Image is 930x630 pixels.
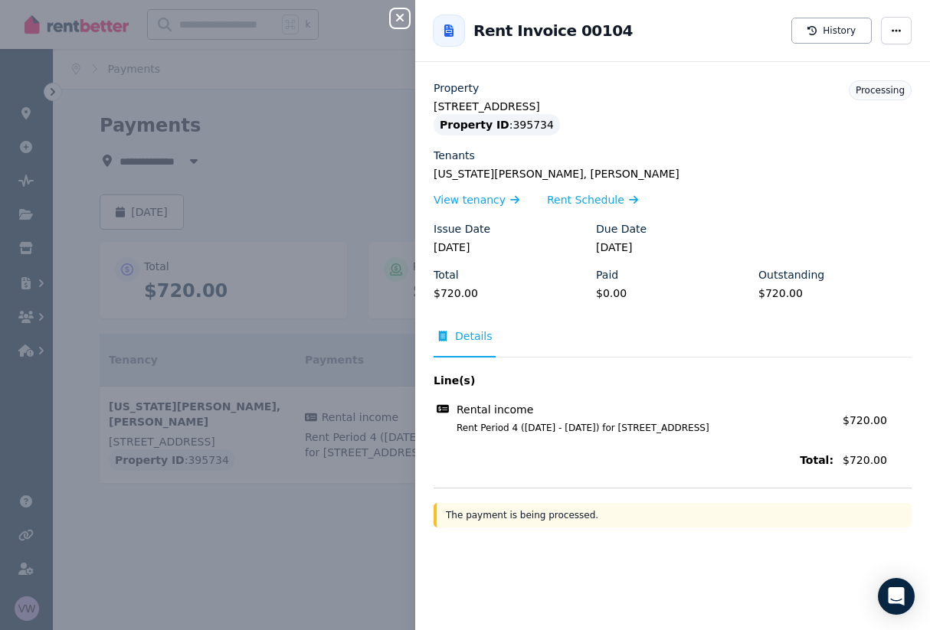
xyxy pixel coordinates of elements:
span: $720.00 [843,452,912,468]
label: Issue Date [434,221,490,237]
span: Line(s) [434,373,833,388]
span: Rent Period 4 ([DATE] - [DATE]) for [STREET_ADDRESS] [438,422,833,434]
span: Processing [856,85,905,96]
legend: $0.00 [596,286,749,301]
legend: [US_STATE][PERSON_NAME], [PERSON_NAME] [434,166,912,181]
a: Rent Schedule [547,192,638,207]
legend: $720.00 [434,286,587,301]
label: Paid [596,267,618,282]
span: Details [455,328,493,344]
label: Tenants [434,148,475,163]
label: Property [434,80,479,96]
div: The payment is being processed. [434,503,912,527]
span: Rental income [457,402,533,417]
label: Outstanding [758,267,824,282]
div: Open Intercom Messenger [878,578,915,615]
legend: [DATE] [434,240,587,255]
legend: [STREET_ADDRESS] [434,99,912,114]
h2: Rent Invoice 00104 [473,20,633,41]
div: : 395734 [434,114,560,135]
span: View tenancy [434,192,506,207]
legend: [DATE] [596,240,749,255]
span: $720.00 [843,414,887,426]
label: Due Date [596,221,647,237]
nav: Tabs [434,328,912,357]
a: View tenancy [434,192,519,207]
span: Property ID [440,117,509,132]
label: Total [434,267,459,282]
legend: $720.00 [758,286,912,301]
span: Rent Schedule [547,192,624,207]
span: Total: [434,452,833,468]
button: History [791,18,872,44]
